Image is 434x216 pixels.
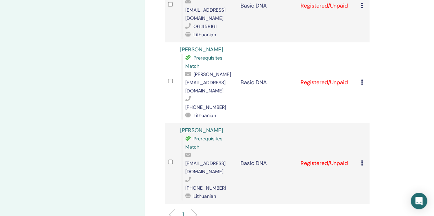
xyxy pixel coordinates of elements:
span: Lithuanian [193,31,216,38]
span: Prerequisites Match [185,55,222,69]
span: Prerequisites Match [185,136,222,150]
span: [PERSON_NAME][EMAIL_ADDRESS][DOMAIN_NAME] [185,71,231,94]
span: 061458161 [193,23,216,29]
span: [PHONE_NUMBER] [185,104,226,110]
a: [PERSON_NAME] [180,127,223,134]
span: [EMAIL_ADDRESS][DOMAIN_NAME] [185,7,225,21]
td: Basic DNA [237,123,297,204]
div: Open Intercom Messenger [411,193,427,209]
span: [PHONE_NUMBER] [185,185,226,191]
td: Basic DNA [237,42,297,123]
span: [EMAIL_ADDRESS][DOMAIN_NAME] [185,160,225,175]
span: Lithuanian [193,112,216,118]
span: Lithuanian [193,193,216,199]
a: [PERSON_NAME] [180,46,223,53]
